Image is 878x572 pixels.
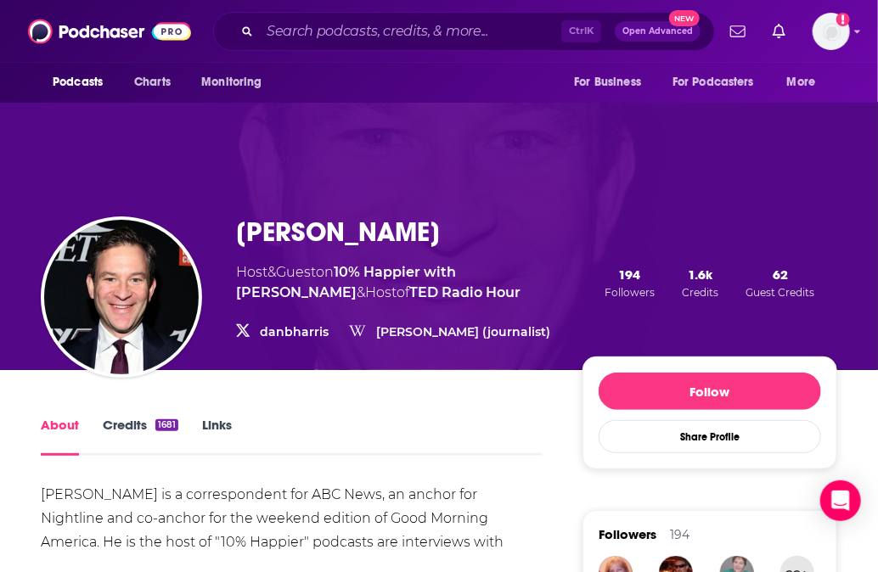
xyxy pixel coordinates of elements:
[41,417,79,456] a: About
[276,264,316,280] span: Guest
[202,417,232,456] a: Links
[213,12,715,51] div: Search podcasts, credits, & more...
[409,284,521,300] a: TED Radio Hour
[236,216,440,249] h1: [PERSON_NAME]
[813,13,850,50] button: Show profile menu
[599,526,656,542] span: Followers
[260,18,561,45] input: Search podcasts, credits, & more...
[746,286,815,299] span: Guest Credits
[28,15,191,48] img: Podchaser - Follow, Share and Rate Podcasts
[673,70,754,94] span: For Podcasters
[562,66,662,98] button: open menu
[134,70,171,94] span: Charts
[661,66,779,98] button: open menu
[561,20,601,42] span: Ctrl K
[260,324,329,339] a: danbharris
[123,66,181,98] a: Charts
[365,284,397,300] span: Host
[773,266,788,283] span: 62
[236,264,456,300] span: on
[605,286,655,299] span: Followers
[189,66,284,98] button: open menu
[615,21,701,42] button: Open AdvancedNew
[836,13,850,26] svg: Add a profile image
[53,70,103,94] span: Podcasts
[820,480,861,521] div: Open Intercom Messenger
[44,220,199,374] img: Dan Harris
[683,286,719,299] span: Credits
[376,324,550,339] a: [PERSON_NAME] (journalist)
[741,266,820,300] button: 62Guest Credits
[766,17,792,46] a: Show notifications dropdown
[236,264,456,300] a: 10% Happier with Dan Harris
[201,70,262,94] span: Monitoring
[574,70,641,94] span: For Business
[622,27,693,36] span: Open Advanced
[357,284,365,300] span: &
[669,10,700,26] span: New
[599,373,821,410] button: Follow
[41,66,125,98] button: open menu
[236,264,267,280] span: Host
[678,266,724,300] button: 1.6kCredits
[813,13,850,50] img: User Profile
[103,417,178,456] a: Credits1681
[723,17,752,46] a: Show notifications dropdown
[619,266,641,283] span: 194
[599,266,660,300] button: 194Followers
[813,13,850,50] span: Logged in as shubbardidpr
[599,420,821,453] button: Share Profile
[267,264,276,280] span: &
[787,70,816,94] span: More
[689,266,713,283] span: 1.6k
[155,419,178,431] div: 1681
[775,66,837,98] button: open menu
[397,284,521,300] span: of
[670,527,689,542] div: 194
